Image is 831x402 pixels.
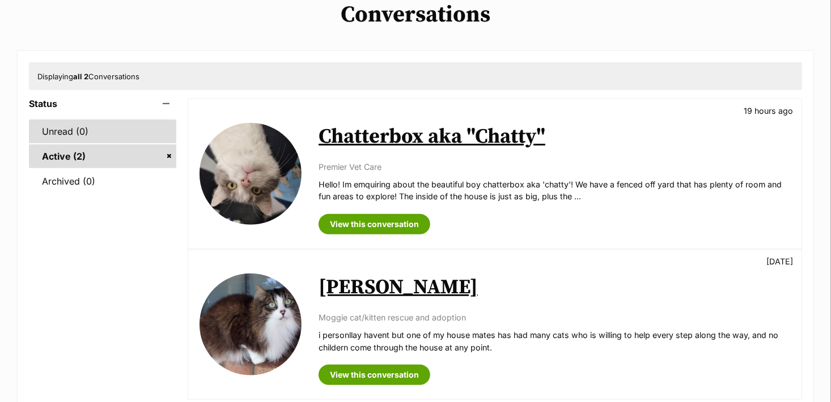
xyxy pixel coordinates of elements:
a: View this conversation [319,214,430,234]
p: i personllay havent but one of my house mates has had many cats who is willing to help every step... [319,329,790,353]
p: 19 hours ago [744,105,793,117]
a: Chatterbox aka "Chatty" [319,124,545,149]
img: Helena [200,273,302,375]
p: Moggie cat/kitten rescue and adoption [319,311,790,323]
strong: all 2 [73,72,88,81]
a: Active (2) [29,144,176,168]
p: Premier Vet Care [319,161,790,173]
a: Unread (0) [29,119,176,143]
img: Chatterbox aka "Chatty" [200,123,302,225]
p: [DATE] [766,255,793,267]
a: [PERSON_NAME] [319,275,478,300]
p: Hello! Im emquiring about the beautiful boy chatterbox aka 'chatty'! We have a fenced off yard th... [319,178,790,203]
span: Displaying Conversations [37,72,139,81]
a: View this conversation [319,365,430,385]
a: Archived (0) [29,169,176,193]
header: Status [29,99,176,109]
